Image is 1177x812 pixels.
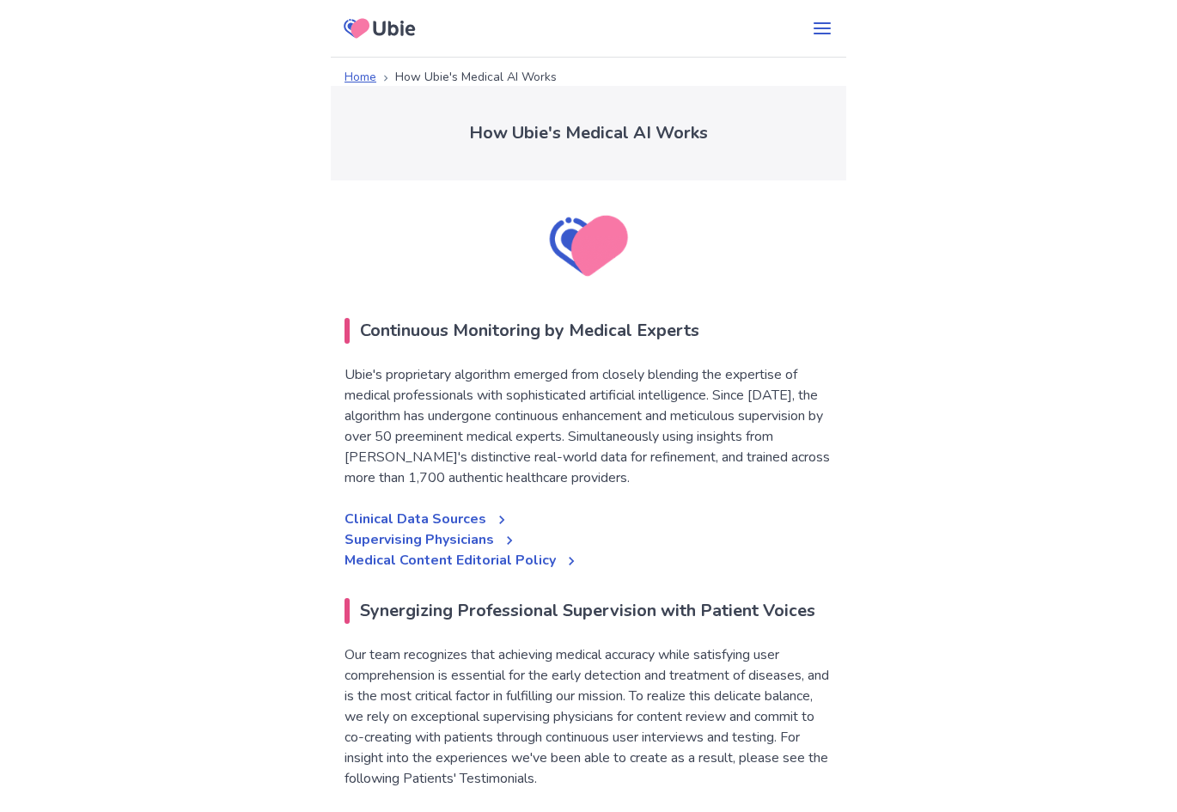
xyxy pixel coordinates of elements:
[331,120,846,146] h1: How Ubie's Medical AI Works
[345,510,510,528] a: Clinical Data Sources
[345,644,832,789] p: Our team recognizes that achieving medical accuracy while satisfying user comprehension is essent...
[544,201,633,290] img: Heart mark as Ubie's logo
[360,318,699,344] p: Continuous Monitoring by Medical Experts
[345,68,376,86] a: Home
[345,364,832,488] p: Ubie's proprietary algorithm emerged from closely blending the expertise of medical professionals...
[345,530,518,549] a: Supervising Physicians
[798,11,846,46] button: menu
[360,598,815,624] p: Synergizing Professional Supervision with Patient Voices
[395,68,557,86] span: How Ubie's Medical AI Works
[345,551,580,570] a: Medical Content Editorial Policy
[345,68,832,86] nav: breadcrumb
